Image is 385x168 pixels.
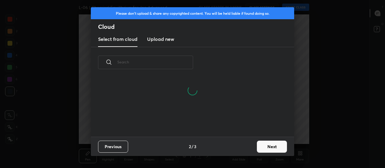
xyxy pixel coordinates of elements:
h2: Cloud [98,23,294,31]
button: Next [257,141,287,153]
button: Previous [98,141,128,153]
h3: Upload new [147,35,174,43]
div: grid [91,105,287,166]
h4: / [192,143,193,150]
div: Please don't upload & share any copyrighted content. You will be held liable if found doing so. [91,7,294,19]
h4: 3 [194,143,196,150]
h3: Select from cloud [98,35,137,43]
h4: 2 [189,143,191,150]
input: Search [117,49,193,75]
